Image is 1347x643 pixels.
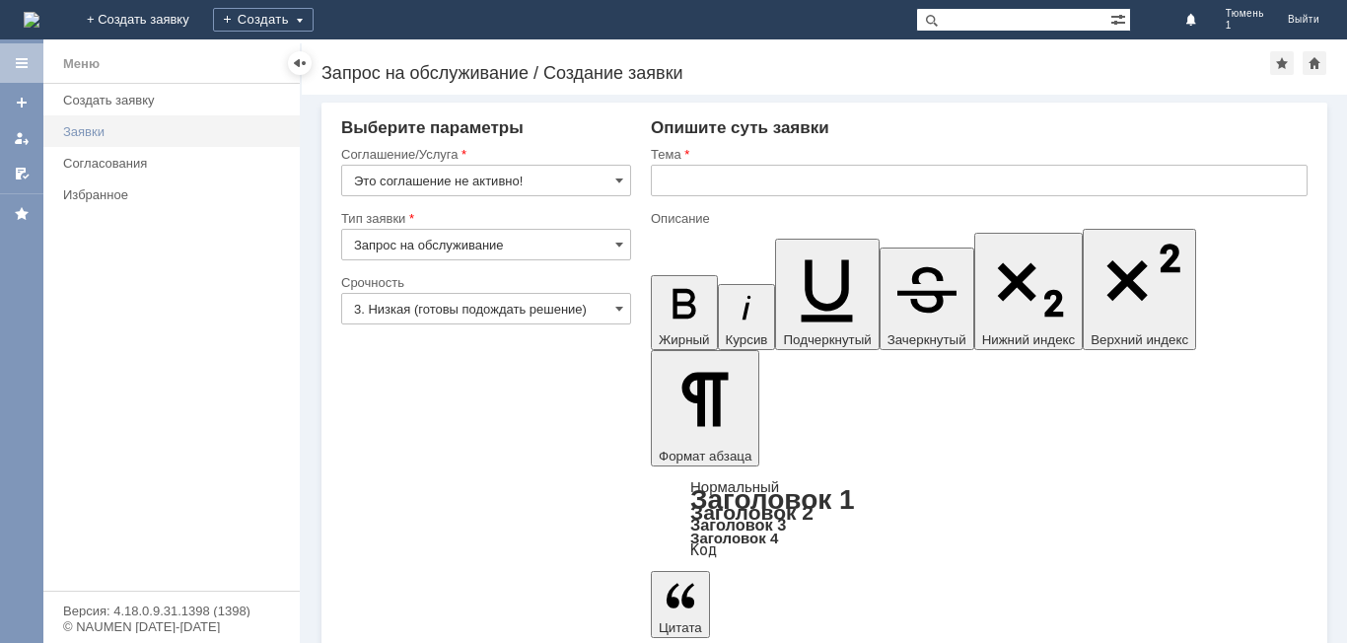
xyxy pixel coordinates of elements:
span: Нижний индекс [982,332,1076,347]
a: Заголовок 1 [690,484,855,515]
a: Нормальный [690,478,779,495]
button: Курсив [718,284,776,350]
a: Перейти на домашнюю страницу [24,12,39,28]
button: Зачеркнутый [880,248,974,350]
span: Зачеркнутый [887,332,966,347]
span: Опишите суть заявки [651,118,829,137]
button: Жирный [651,275,718,350]
a: Код [690,541,717,559]
img: logo [24,12,39,28]
a: Создать заявку [6,87,37,118]
span: Расширенный поиск [1110,9,1130,28]
div: Скрыть меню [288,51,312,75]
span: Жирный [659,332,710,347]
a: Создать заявку [55,85,296,115]
button: Подчеркнутый [775,239,879,350]
div: Тема [651,148,1304,161]
a: Заголовок 4 [690,530,778,546]
div: Создать заявку [63,93,288,107]
span: Курсив [726,332,768,347]
a: Заголовок 3 [690,516,786,534]
span: Тюмень [1226,8,1264,20]
div: Добавить в избранное [1270,51,1294,75]
div: Сделать домашней страницей [1303,51,1326,75]
div: Заявки [63,124,288,139]
div: Создать [213,8,314,32]
div: © NAUMEN [DATE]-[DATE] [63,620,280,633]
span: Цитата [659,620,702,635]
button: Цитата [651,571,710,638]
a: Заявки [55,116,296,147]
button: Формат абзаца [651,350,759,466]
div: Избранное [63,187,266,202]
a: Согласования [55,148,296,179]
button: Нижний индекс [974,233,1084,350]
div: Описание [651,212,1304,225]
span: Верхний индекс [1091,332,1188,347]
button: Верхний индекс [1083,229,1196,350]
a: Мои заявки [6,122,37,154]
div: Тип заявки [341,212,627,225]
div: Меню [63,52,100,76]
div: Соглашение/Услуга [341,148,627,161]
div: Версия: 4.18.0.9.31.1398 (1398) [63,605,280,617]
div: Запрос на обслуживание / Создание заявки [321,63,1270,83]
span: Подчеркнутый [783,332,871,347]
span: Выберите параметры [341,118,524,137]
span: Формат абзаца [659,449,751,464]
div: Согласования [63,156,288,171]
div: Срочность [341,276,627,289]
a: Мои согласования [6,158,37,189]
a: Заголовок 2 [690,501,814,524]
div: Формат абзаца [651,480,1308,557]
span: 1 [1226,20,1264,32]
